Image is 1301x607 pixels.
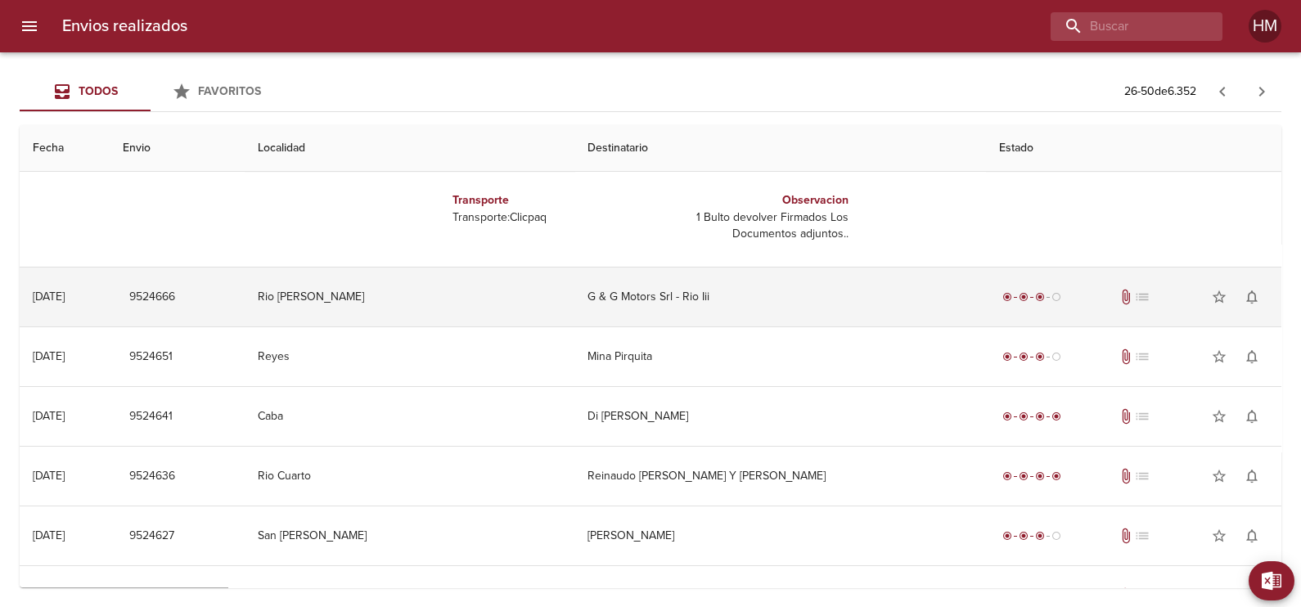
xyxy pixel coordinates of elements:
[1035,411,1045,421] span: radio_button_checked
[129,586,173,606] span: 9524614
[1118,289,1134,305] span: Tiene documentos adjuntos
[245,125,574,172] th: Localidad
[1051,12,1195,41] input: buscar
[657,209,849,242] p: 1 Bulto devolver Firmados Los Documentos adjuntos..
[123,342,179,372] button: 9524651
[129,526,174,546] span: 9524627
[1051,471,1061,481] span: radio_button_checked
[1134,468,1150,484] span: No tiene pedido asociado
[1035,471,1045,481] span: radio_button_checked
[1244,528,1260,544] span: notifications_none
[1035,531,1045,541] span: radio_button_checked
[1236,340,1268,373] button: Activar notificaciones
[1124,83,1196,100] p: 26 - 50 de 6.352
[1211,528,1227,544] span: star_border
[79,84,118,98] span: Todos
[33,290,65,303] div: [DATE]
[1203,83,1242,99] span: Pagina anterior
[1019,411,1029,421] span: radio_button_checked
[1236,281,1268,313] button: Activar notificaciones
[999,348,1065,365] div: En viaje
[1249,10,1281,43] div: HM
[1236,400,1268,433] button: Activar notificaciones
[10,7,49,46] button: menu
[1051,531,1061,541] span: radio_button_unchecked
[1118,528,1134,544] span: Tiene documentos adjuntos
[1118,408,1134,425] span: Tiene documentos adjuntos
[1019,471,1029,481] span: radio_button_checked
[574,506,986,565] td: [PERSON_NAME]
[1134,408,1150,425] span: No tiene pedido asociado
[20,72,281,111] div: Tabs Envios
[198,84,261,98] span: Favoritos
[129,407,173,427] span: 9524641
[999,408,1065,425] div: Entregado
[1242,72,1281,111] span: Pagina siguiente
[1203,281,1236,313] button: Agregar a favoritos
[123,282,182,312] button: 9524666
[1002,352,1012,362] span: radio_button_checked
[1236,460,1268,492] button: Activar notificaciones
[657,191,849,209] h6: Observacion
[1244,468,1260,484] span: notifications_none
[1002,531,1012,541] span: radio_button_checked
[62,13,187,39] h6: Envios realizados
[1019,531,1029,541] span: radio_button_checked
[1203,340,1236,373] button: Agregar a favoritos
[452,191,644,209] h6: Transporte
[123,521,181,551] button: 9524627
[245,268,574,326] td: Rio [PERSON_NAME]
[1002,471,1012,481] span: radio_button_checked
[33,469,65,483] div: [DATE]
[574,327,986,386] td: Mina Pirquita
[245,506,574,565] td: San [PERSON_NAME]
[33,349,65,363] div: [DATE]
[574,125,986,172] th: Destinatario
[1236,519,1268,552] button: Activar notificaciones
[1134,348,1150,365] span: No tiene pedido asociado
[1211,468,1227,484] span: star_border
[1244,289,1260,305] span: notifications_none
[1203,519,1236,552] button: Agregar a favoritos
[129,347,173,367] span: 9524651
[1211,408,1227,425] span: star_border
[574,268,986,326] td: G & G Motors Srl - Rio Iii
[245,447,574,506] td: Rio Cuarto
[1244,348,1260,365] span: notifications_none
[1211,348,1227,365] span: star_border
[1244,408,1260,425] span: notifications_none
[1203,400,1236,433] button: Agregar a favoritos
[1211,289,1227,305] span: star_border
[999,468,1065,484] div: Entregado
[1035,292,1045,302] span: radio_button_checked
[129,287,175,308] span: 9524666
[999,289,1065,305] div: En viaje
[123,402,179,432] button: 9524641
[33,409,65,423] div: [DATE]
[1118,468,1134,484] span: Tiene documentos adjuntos
[1249,561,1294,600] button: Exportar Excel
[1002,292,1012,302] span: radio_button_checked
[1019,292,1029,302] span: radio_button_checked
[1051,292,1061,302] span: radio_button_unchecked
[245,387,574,446] td: Caba
[110,125,245,172] th: Envio
[1002,411,1012,421] span: radio_button_checked
[1203,460,1236,492] button: Agregar a favoritos
[999,528,1065,544] div: En viaje
[986,125,1281,172] th: Estado
[1035,352,1045,362] span: radio_button_checked
[1019,352,1029,362] span: radio_button_checked
[1051,411,1061,421] span: radio_button_checked
[129,466,175,487] span: 9524636
[1134,528,1150,544] span: No tiene pedido asociado
[123,461,182,492] button: 9524636
[574,387,986,446] td: Di [PERSON_NAME]
[452,209,644,226] p: Transporte: Clicpaq
[1118,348,1134,365] span: Tiene documentos adjuntos
[33,528,65,542] div: [DATE]
[1134,289,1150,305] span: No tiene pedido asociado
[1051,352,1061,362] span: radio_button_unchecked
[20,125,110,172] th: Fecha
[245,327,574,386] td: Reyes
